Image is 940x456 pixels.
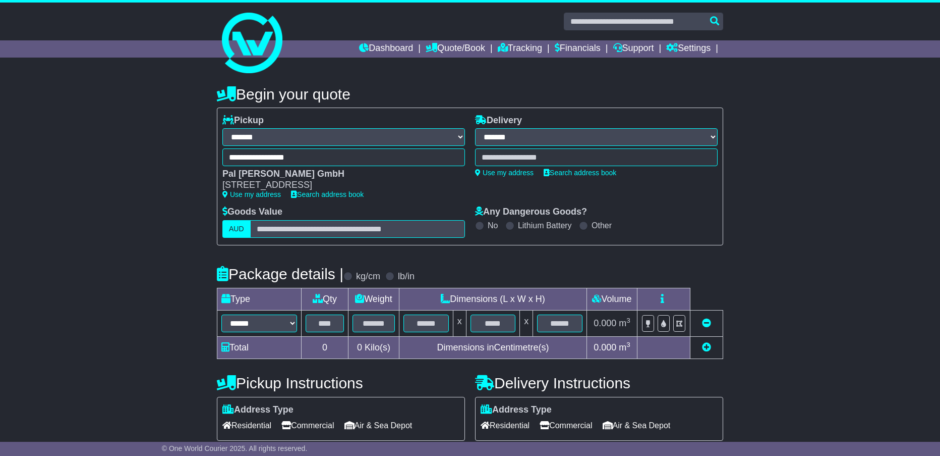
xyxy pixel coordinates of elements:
div: [STREET_ADDRESS] [222,180,455,191]
label: Lithium Battery [518,221,572,230]
span: Air & Sea Depot [344,418,413,433]
a: Financials [555,40,601,58]
label: lb/in [398,271,415,282]
a: Add new item [702,342,711,352]
td: 0 [302,336,348,359]
a: Use my address [222,190,281,198]
td: Kilo(s) [348,336,399,359]
label: Delivery [475,115,522,126]
label: Goods Value [222,207,282,218]
label: Pickup [222,115,264,126]
label: Any Dangerous Goods? [475,207,587,218]
span: Commercial [540,418,592,433]
label: No [488,221,498,230]
td: Total [217,336,302,359]
td: Qty [302,288,348,310]
sup: 3 [626,341,630,348]
a: Search address book [544,169,616,177]
a: Support [613,40,654,58]
label: Other [592,221,612,230]
h4: Begin your quote [217,86,723,103]
td: Weight [348,288,399,310]
span: Residential [222,418,271,433]
h4: Pickup Instructions [217,375,465,391]
sup: 3 [626,317,630,324]
td: Volume [586,288,637,310]
td: x [453,310,466,336]
a: Quote/Book [426,40,485,58]
span: 0.000 [594,318,616,328]
a: Dashboard [359,40,413,58]
span: 0 [357,342,362,352]
td: Type [217,288,302,310]
td: x [520,310,533,336]
a: Settings [666,40,711,58]
td: Dimensions (L x W x H) [399,288,586,310]
label: Address Type [222,404,293,416]
label: Address Type [481,404,552,416]
h4: Package details | [217,266,343,282]
span: m [619,318,630,328]
span: 0.000 [594,342,616,352]
a: Search address book [291,190,364,198]
a: Tracking [498,40,542,58]
span: Air & Sea Depot [603,418,671,433]
td: Dimensions in Centimetre(s) [399,336,586,359]
a: Remove this item [702,318,711,328]
label: AUD [222,220,251,238]
h4: Delivery Instructions [475,375,723,391]
span: © One World Courier 2025. All rights reserved. [162,444,308,452]
label: kg/cm [356,271,380,282]
span: m [619,342,630,352]
span: Residential [481,418,530,433]
span: Commercial [281,418,334,433]
a: Use my address [475,169,534,177]
div: Pal [PERSON_NAME] GmbH [222,169,455,180]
